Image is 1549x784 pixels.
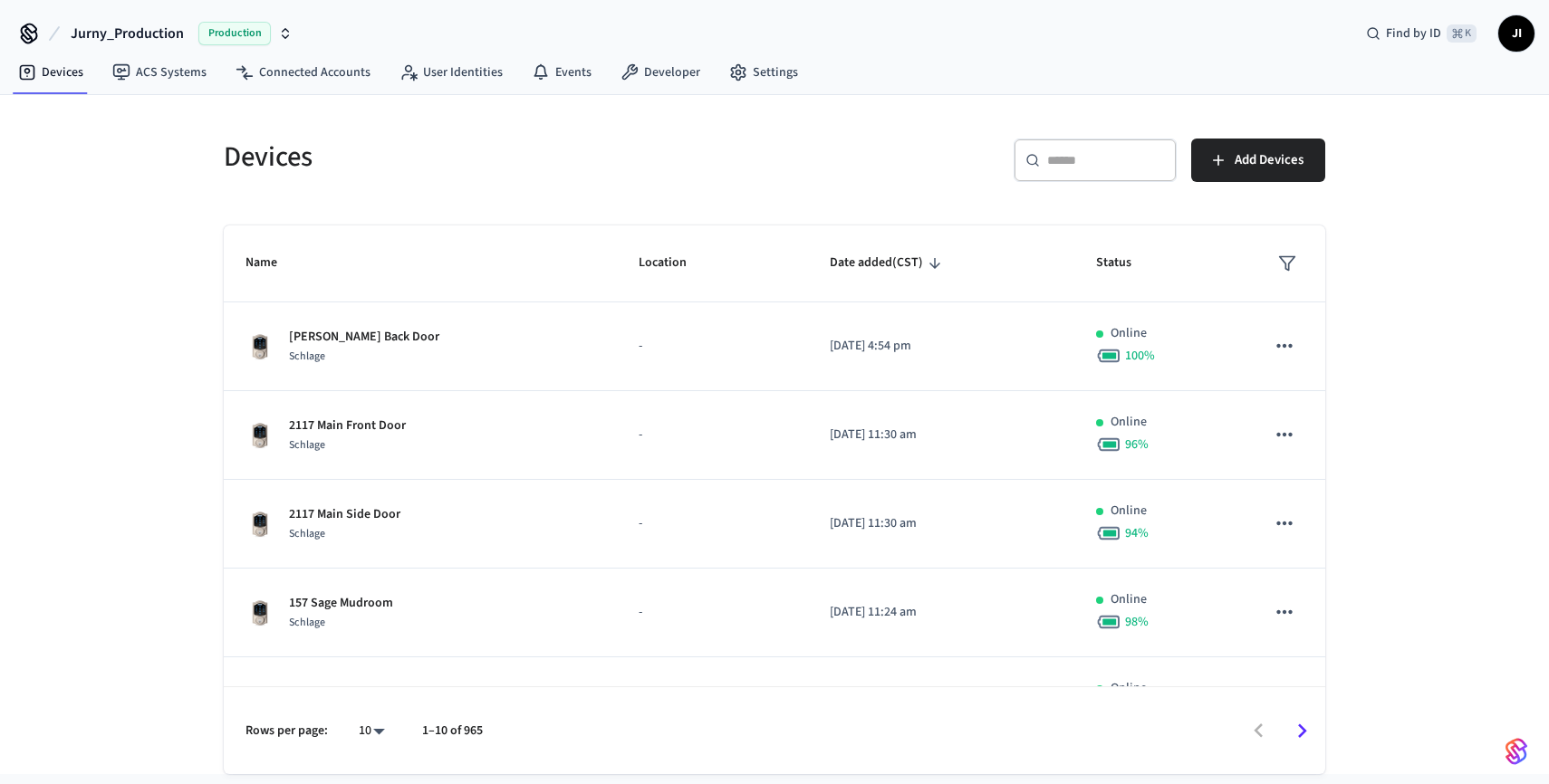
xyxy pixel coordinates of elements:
[224,139,764,176] h5: Devices
[289,526,325,541] span: Schlage
[830,514,1052,533] p: [DATE] 11:30 am
[830,425,1052,445] p: [DATE] 11:30 am
[289,505,400,524] p: 2117 Main Side Door
[289,594,393,613] p: 157 Sage Mudroom
[830,603,1052,622] p: [DATE] 11:24 am
[289,328,439,347] p: [PERSON_NAME] Back Door
[245,598,274,627] img: Schlage Sense Smart Deadbolt with Camelot Trim, Front
[289,683,399,702] p: 157 Sage Front Door
[350,718,393,744] div: 10
[1125,347,1155,365] span: 100 %
[98,56,221,89] a: ACS Systems
[1111,324,1147,343] p: Online
[1506,737,1527,766] img: SeamLogoGradient.69752ec5.svg
[1235,148,1304,172] span: Add Devices
[245,510,274,539] img: Schlage Sense Smart Deadbolt with Camelot Trim, Front
[1386,24,1441,43] span: Find by ID
[221,56,385,89] a: Connected Accounts
[385,56,517,89] a: User Identities
[1111,679,1147,698] p: Online
[606,56,715,89] a: Developer
[289,416,406,435] p: 2117 Main Front Door
[639,425,786,445] p: -
[1191,139,1325,182] button: Add Devices
[1125,613,1149,631] span: 98 %
[1447,24,1477,43] span: ⌘ K
[289,615,325,630] span: Schlage
[715,56,813,89] a: Settings
[4,56,98,89] a: Devices
[422,722,483,741] p: 1–10 of 965
[639,337,786,356] p: -
[289,437,325,453] span: Schlage
[830,249,947,277] span: Date added(CST)
[245,332,274,361] img: Schlage Sense Smart Deadbolt with Camelot Trim, Front
[1125,524,1149,542] span: 94 %
[1500,17,1533,50] span: JI
[245,421,274,450] img: Schlage Sense Smart Deadbolt with Camelot Trim, Front
[1352,17,1491,50] div: Find by ID⌘ K
[245,722,328,741] p: Rows per page:
[1096,249,1155,277] span: Status
[639,603,786,622] p: -
[71,23,184,44] span: Jurny_Production
[198,22,271,45] span: Production
[289,349,325,364] span: Schlage
[1111,413,1147,432] p: Online
[245,249,301,277] span: Name
[639,514,786,533] p: -
[830,337,1052,356] p: [DATE] 4:54 pm
[517,56,606,89] a: Events
[1125,435,1149,454] span: 96 %
[1498,15,1535,52] button: JI
[1281,710,1323,752] button: Go to next page
[639,249,710,277] span: Location
[1111,502,1147,521] p: Online
[1111,590,1147,609] p: Online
